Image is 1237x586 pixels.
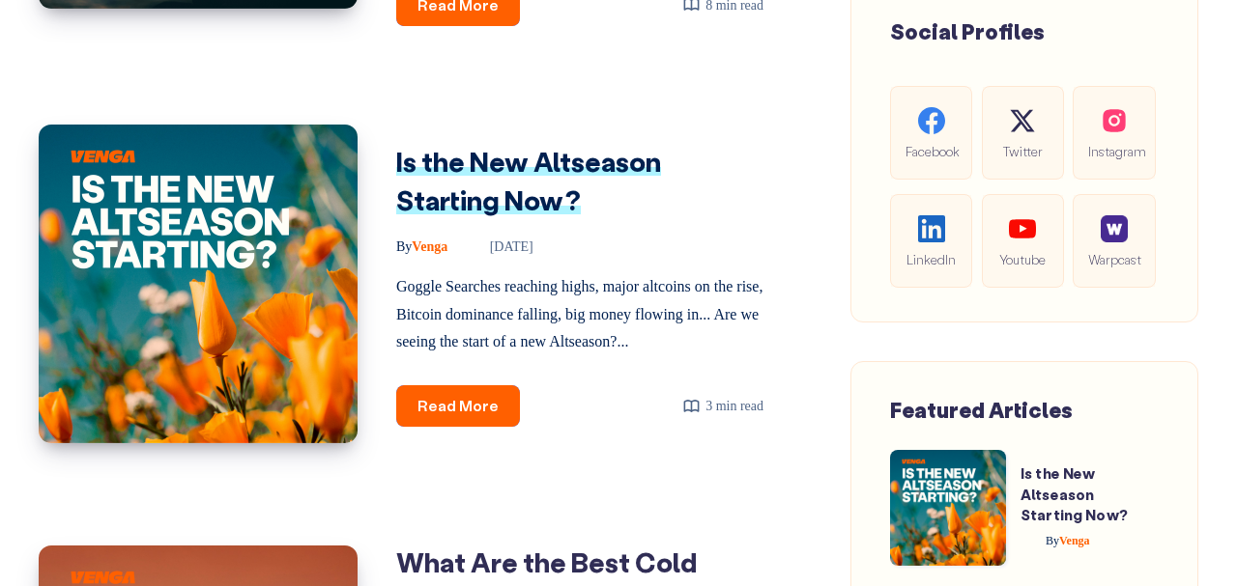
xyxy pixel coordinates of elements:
[906,248,957,270] span: LinkedIn
[396,273,763,356] p: Goggle Searches reaching highs, major altcoins on the rise, Bitcoin dominance falling, big money ...
[890,86,972,180] a: Facebook
[918,215,945,242] img: social-linkedin.be646fe421ccab3a2ad91cb58bdc9694.svg
[997,140,1049,162] span: Twitter
[1101,215,1128,242] img: social-warpcast.e8a23a7ed3178af0345123c41633f860.png
[682,394,763,418] div: 3 min read
[890,17,1045,45] span: Social Profiles
[396,385,520,427] a: Read More
[982,86,1064,180] a: Twitter
[1021,463,1128,525] a: Is the New Altseason Starting Now?
[1021,534,1090,547] a: ByVenga
[396,239,412,254] span: By
[1046,534,1090,547] span: Venga
[1009,215,1036,242] img: social-youtube.99db9aba05279f803f3e7a4a838dfb6c.svg
[890,396,1073,424] span: Featured Articles
[396,239,447,254] span: Venga
[982,194,1064,288] a: Youtube
[1088,140,1139,162] span: Instagram
[906,140,957,162] span: Facebook
[1073,86,1155,180] a: Instagram
[1073,194,1155,288] a: Warpcast
[396,144,661,218] a: Is the New Altseason Starting Now?
[463,239,533,254] time: [DATE]
[997,248,1049,270] span: Youtube
[1088,248,1139,270] span: Warpcast
[39,125,358,443] img: Image of: Is the New Altseason Starting Now?
[890,194,972,288] a: LinkedIn
[396,239,451,254] a: ByVenga
[1046,534,1059,547] span: By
